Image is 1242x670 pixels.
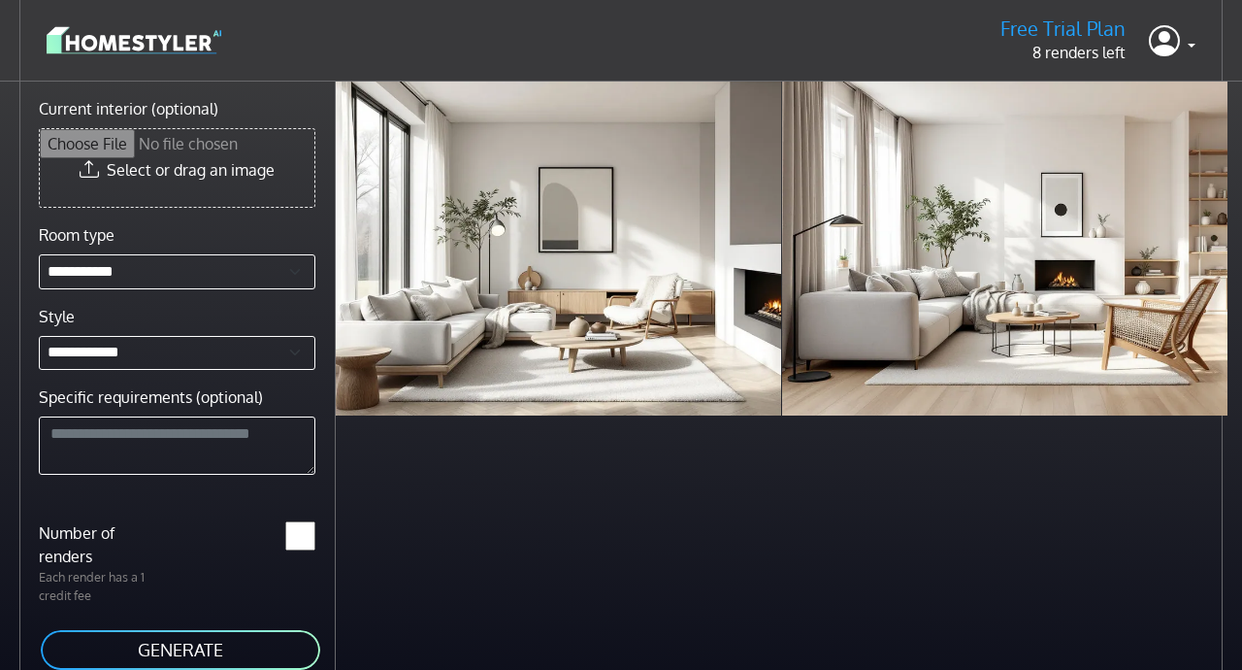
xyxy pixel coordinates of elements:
[39,305,75,328] label: Style
[39,385,263,409] label: Specific requirements (optional)
[39,97,218,120] label: Current interior (optional)
[27,521,177,568] label: Number of renders
[1000,41,1126,64] p: 8 renders left
[39,223,114,247] label: Room type
[47,23,221,57] img: logo-3de290ba35641baa71223ecac5eacb59cb85b4c7fdf211dc9aaecaaee71ea2f8.svg
[1000,17,1126,41] h5: Free Trial Plan
[27,568,177,605] p: Each render has a 1 credit fee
